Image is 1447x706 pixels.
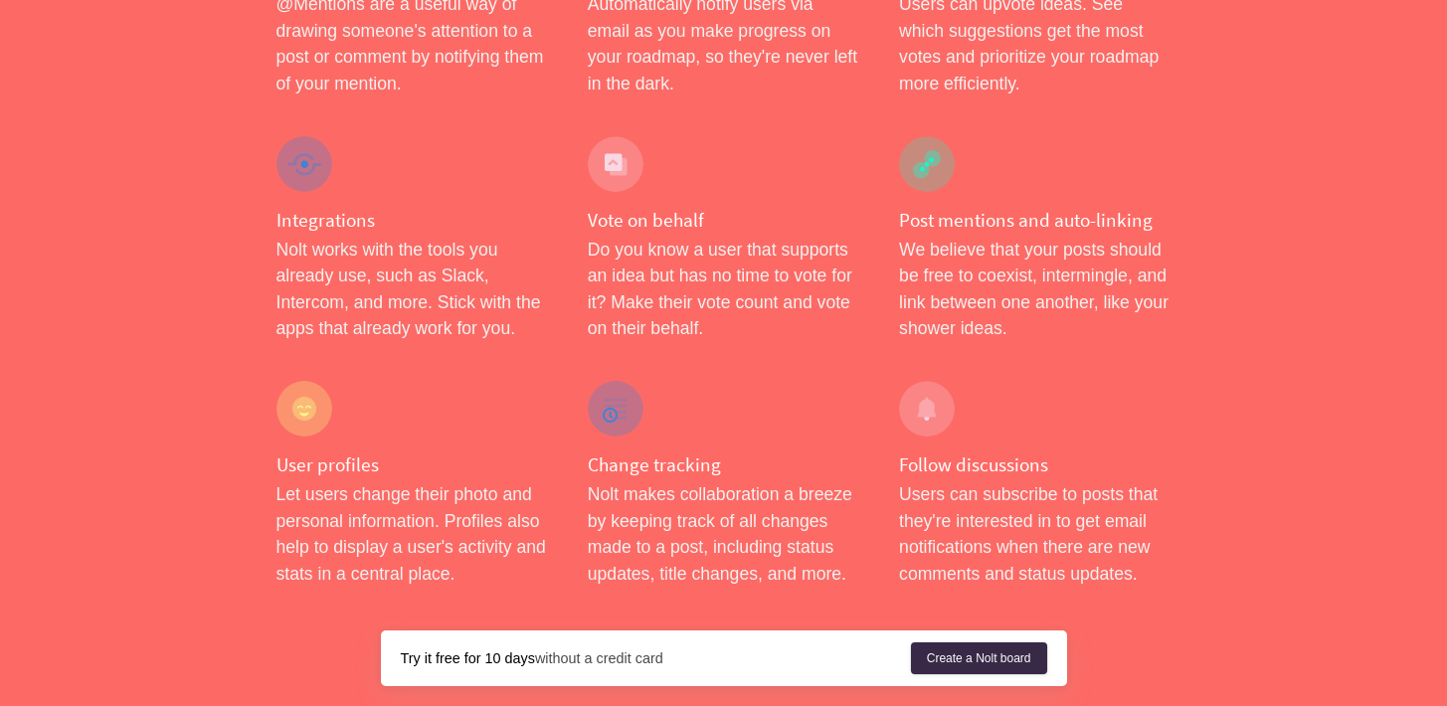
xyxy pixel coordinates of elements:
p: We believe that your posts should be free to coexist, intermingle, and link between one another, ... [899,237,1171,342]
p: Let users change their photo and personal information. Profiles also help to display a user's act... [276,481,548,587]
h4: User profiles [276,452,548,477]
p: Nolt works with the tools you already use, such as Slack, Intercom, and more. Stick with the apps... [276,237,548,342]
h4: Vote on behalf [588,208,859,233]
p: Users can subscribe to posts that they're interested in to get email notifications when there are... [899,481,1171,587]
strong: Try it free for 10 days [401,650,535,666]
h4: Post mentions and auto-linking [899,208,1171,233]
p: Nolt makes collaboration a breeze by keeping track of all changes made to a post, including statu... [588,481,859,587]
div: without a credit card [401,648,911,668]
h4: Integrations [276,208,548,233]
p: Do you know a user that supports an idea but has no time to vote for it? Make their vote count an... [588,237,859,342]
h4: Change tracking [588,452,859,477]
a: Create a Nolt board [911,642,1047,674]
h4: Follow discussions [899,452,1171,477]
